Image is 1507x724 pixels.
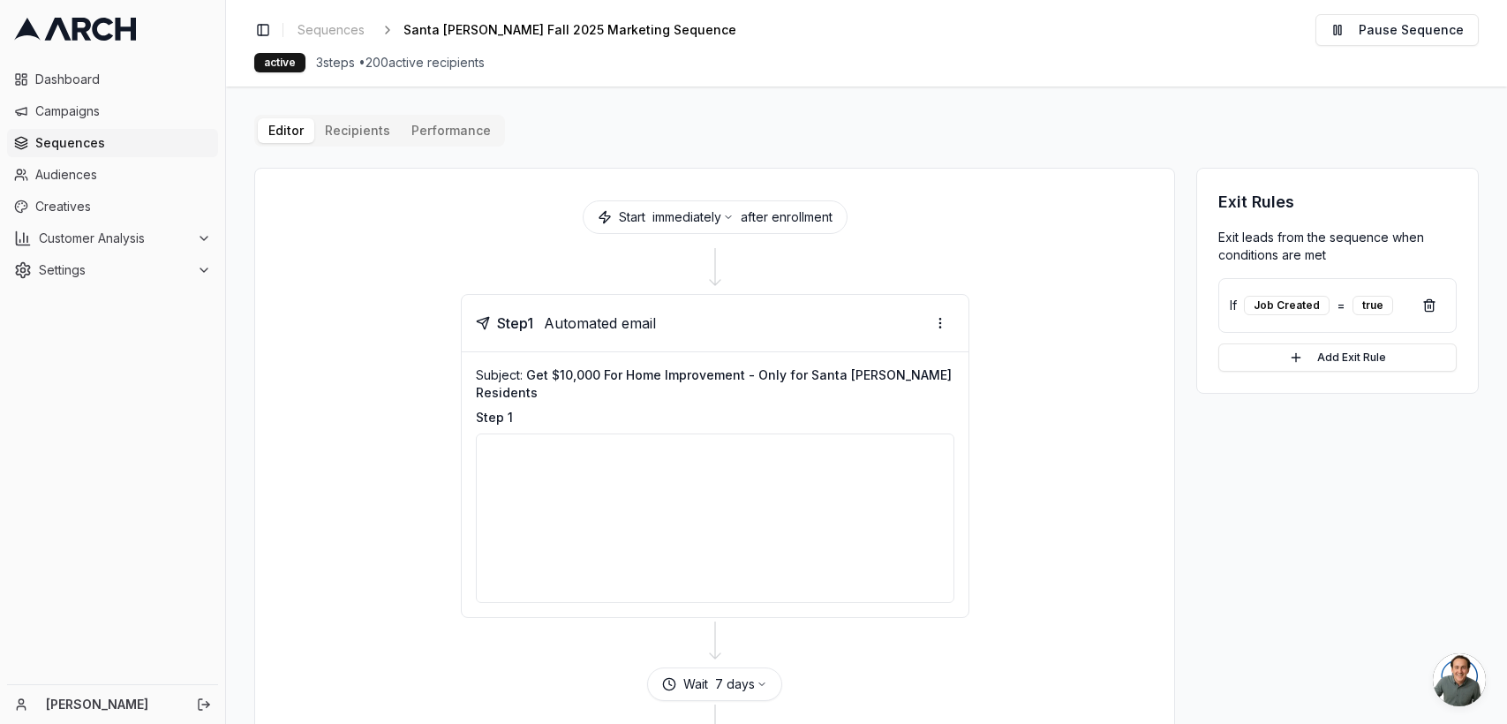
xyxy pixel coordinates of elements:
button: 7 days [715,675,767,693]
span: Customer Analysis [39,230,190,247]
a: Dashboard [7,65,218,94]
h3: Exit Rules [1218,190,1457,215]
a: Audiences [7,161,218,189]
p: Step 1 [476,409,954,426]
span: If [1230,297,1237,314]
a: [PERSON_NAME] [46,696,177,713]
span: Subject: [476,367,523,382]
span: Santa [PERSON_NAME] Fall 2025 Marketing Sequence [403,21,736,39]
span: Wait [683,675,708,693]
span: Dashboard [35,71,211,88]
button: Add Exit Rule [1218,343,1457,372]
p: Exit leads from the sequence when conditions are met [1218,229,1457,264]
span: Get $10,000 For Home Improvement - Only for Santa [PERSON_NAME] Residents [476,367,952,400]
button: Editor [258,118,314,143]
button: Recipients [314,118,401,143]
button: Performance [401,118,501,143]
span: Audiences [35,166,211,184]
span: 3 steps • 200 active recipients [316,54,485,72]
div: active [254,53,305,72]
span: Creatives [35,198,211,215]
span: Step 1 [497,313,533,334]
a: Campaigns [7,97,218,125]
span: Automated email [544,313,656,334]
div: true [1353,296,1393,315]
div: Open chat [1433,653,1486,706]
span: Settings [39,261,190,279]
div: Start after enrollment [583,200,848,234]
a: Sequences [290,18,372,42]
button: Log out [192,692,216,717]
div: Job Created [1244,296,1330,315]
button: Pause Sequence [1315,14,1479,46]
span: = [1337,297,1345,314]
button: Customer Analysis [7,224,218,253]
button: immediately [652,208,734,226]
span: Sequences [35,134,211,152]
button: Settings [7,256,218,284]
span: Sequences [298,21,365,39]
span: Campaigns [35,102,211,120]
nav: breadcrumb [290,18,765,42]
a: Sequences [7,129,218,157]
a: Creatives [7,192,218,221]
